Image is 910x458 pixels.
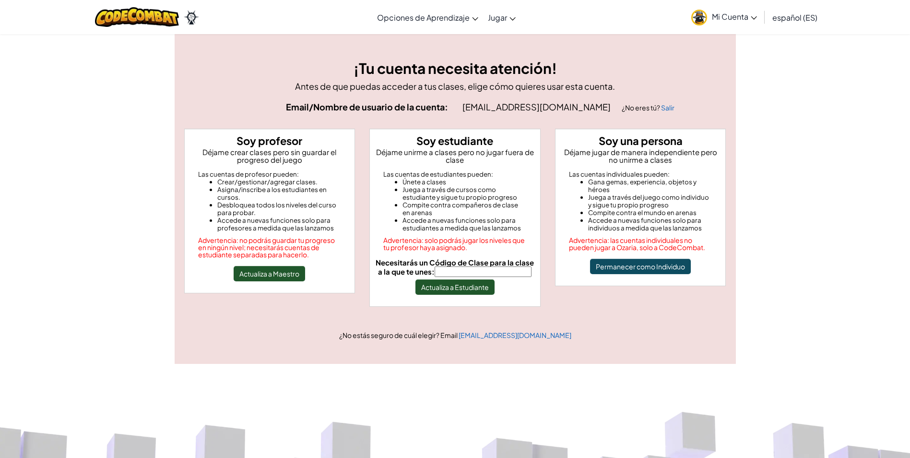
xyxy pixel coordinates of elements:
p: Déjame crear clases pero sin guardar el progreso del juego [189,148,351,164]
span: Jugar [488,12,507,23]
a: español (ES) [768,4,822,30]
h3: ¡Tu cuenta necesita atención! [184,58,726,79]
li: Juega a través del juego como individuo y sigue tu propio progreso [588,193,712,209]
div: Advertencia: solo podrás jugar los niveles que tu profesor haya asignado. [383,237,527,251]
p: Déjame jugar de manera independiente pero no unirme a clases [559,148,722,164]
input: Necesitarás un Código de Clase para la clase a la que te unes: [435,266,532,277]
li: Juega a través de cursos como estudiante y sigue tu propio progreso [402,186,527,201]
strong: Soy profesor [236,134,302,147]
li: Crear/gestionar/agregar clases. [217,178,342,186]
a: Mi Cuenta [686,2,762,32]
li: Compite contra el mundo en arenas [588,209,712,217]
img: Ozaria [184,10,199,24]
a: [EMAIL_ADDRESS][DOMAIN_NAME] [459,331,571,339]
span: Opciones de Aprendizaje [377,12,470,23]
strong: Email/Nombre de usuario de la cuenta: [286,101,448,112]
p: Antes de que puedas acceder a tus clases, elige cómo quieres usar esta cuenta. [184,79,726,93]
li: Desbloquea todos los niveles del curso para probar. [217,201,342,217]
img: avatar [691,10,707,25]
span: Necesitarás un Código de Clase para la clase a la que te unes: [376,258,534,276]
p: Déjame unirme a clases pero no jugar fuera de clase [374,148,536,164]
span: ¿No estás seguro de cuál elegir? Email [339,331,459,339]
div: Las cuentas de estudiantes pueden: [383,170,527,178]
span: Mi Cuenta [712,12,757,22]
strong: Soy estudiante [416,134,493,147]
span: ¿No eres tú? [622,103,661,112]
strong: Soy una persona [599,134,683,147]
li: Accede a nuevas funciones solo para estudiantes a medida que las lanzamos [402,217,527,232]
div: Las cuentas individuales pueden: [569,170,712,178]
img: CodeCombat logo [95,7,179,27]
li: Accede a nuevas funciones solo para profesores a medida que las lanzamos [217,217,342,232]
li: Únete a clases [402,178,527,186]
a: Jugar [483,4,520,30]
button: Permanecer como Individuo [590,259,691,274]
span: español (ES) [772,12,817,23]
a: Opciones de Aprendizaje [372,4,483,30]
li: Asigna/inscribe a los estudiantes en cursos. [217,186,342,201]
li: Accede a nuevas funciones solo para individuos a medida que las lanzamos [588,217,712,232]
div: Advertencia: las cuentas individuales no pueden jugar a Ozaria, solo a CodeCombat. [569,237,712,251]
li: Compite contra compañeros de clase en arenas [402,201,527,217]
span: [EMAIL_ADDRESS][DOMAIN_NAME] [462,101,612,112]
li: Gana gemas, experiencia, objetos y héroes [588,178,712,193]
div: Advertencia: no podrás guardar tu progreso en ningún nivel; necesitarás cuentas de estudiante sep... [198,237,342,258]
button: Actualiza a Estudiante [415,279,495,295]
div: Las cuentas de profesor pueden: [198,170,342,178]
a: Salir [661,103,674,112]
button: Actualiza a Maestro [234,266,305,281]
